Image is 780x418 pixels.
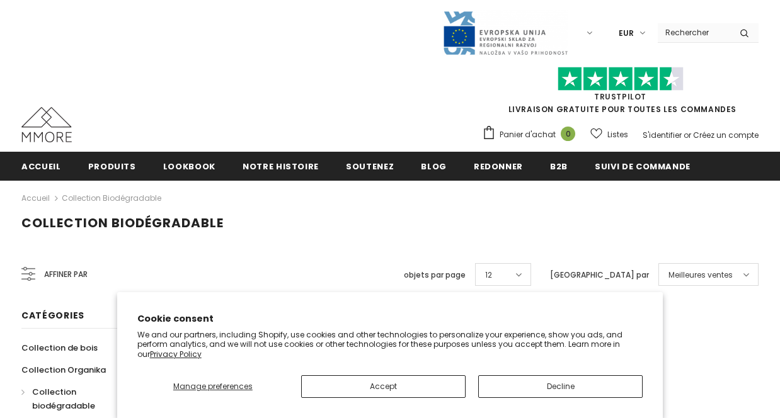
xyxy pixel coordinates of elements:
[137,375,289,398] button: Manage preferences
[561,127,575,141] span: 0
[482,125,582,144] a: Panier d'achat 0
[243,152,319,180] a: Notre histoire
[21,359,106,381] a: Collection Organika
[684,130,691,140] span: or
[21,191,50,206] a: Accueil
[474,161,523,172] span: Redonner
[150,349,202,359] a: Privacy Policy
[21,364,106,376] span: Collection Organika
[693,130,759,140] a: Créez un compte
[346,152,394,180] a: soutenez
[558,67,684,91] img: Faites confiance aux étoiles pilotes
[163,152,215,180] a: Lookbook
[137,330,643,359] p: We and our partners, including Shopify, use cookies and other technologies to personalize your ex...
[550,152,568,180] a: B2B
[590,123,628,145] a: Listes
[301,375,466,398] button: Accept
[44,268,88,281] span: Affiner par
[137,312,643,325] h2: Cookie consent
[421,152,447,180] a: Blog
[421,161,447,172] span: Blog
[404,269,466,281] label: objets par page
[619,27,634,40] span: EUR
[346,161,394,172] span: soutenez
[550,269,649,281] label: [GEOGRAPHIC_DATA] par
[595,161,691,172] span: Suivi de commande
[658,23,730,42] input: Search Site
[163,161,215,172] span: Lookbook
[595,152,691,180] a: Suivi de commande
[21,342,98,354] span: Collection de bois
[173,381,253,392] span: Manage preferences
[62,193,161,203] a: Collection biodégradable
[21,107,72,142] img: Cas MMORE
[607,128,628,141] span: Listes
[88,161,136,172] span: Produits
[500,128,556,141] span: Panier d'achat
[550,161,568,172] span: B2B
[442,27,568,38] a: Javni Razpis
[21,214,224,232] span: Collection biodégradable
[478,375,643,398] button: Decline
[243,161,319,172] span: Notre histoire
[668,269,733,281] span: Meilleures ventes
[21,337,98,359] a: Collection de bois
[88,152,136,180] a: Produits
[442,10,568,56] img: Javni Razpis
[474,152,523,180] a: Redonner
[482,72,759,115] span: LIVRAISON GRATUITE POUR TOUTES LES COMMANDES
[643,130,682,140] a: S'identifier
[485,269,492,281] span: 12
[21,161,61,172] span: Accueil
[21,152,61,180] a: Accueil
[594,91,646,102] a: TrustPilot
[21,381,140,417] a: Collection biodégradable
[21,309,84,322] span: Catégories
[32,386,95,412] span: Collection biodégradable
